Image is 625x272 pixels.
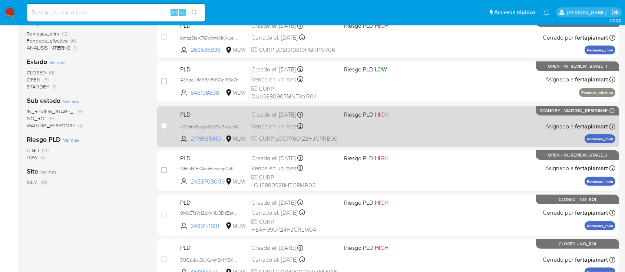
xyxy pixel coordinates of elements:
span: s [181,9,183,16]
button: search-icon [187,7,202,18]
a: Salir [612,9,619,16]
p: fernando.ftapiamartinez@mercadolibre.com.mx [567,9,609,16]
span: Accesos rápidos [494,9,536,16]
input: Buscar usuario o caso... [27,8,205,17]
span: Alt [171,9,177,16]
a: Notificaciones [543,9,549,16]
span: 3.163.0 [609,17,621,23]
